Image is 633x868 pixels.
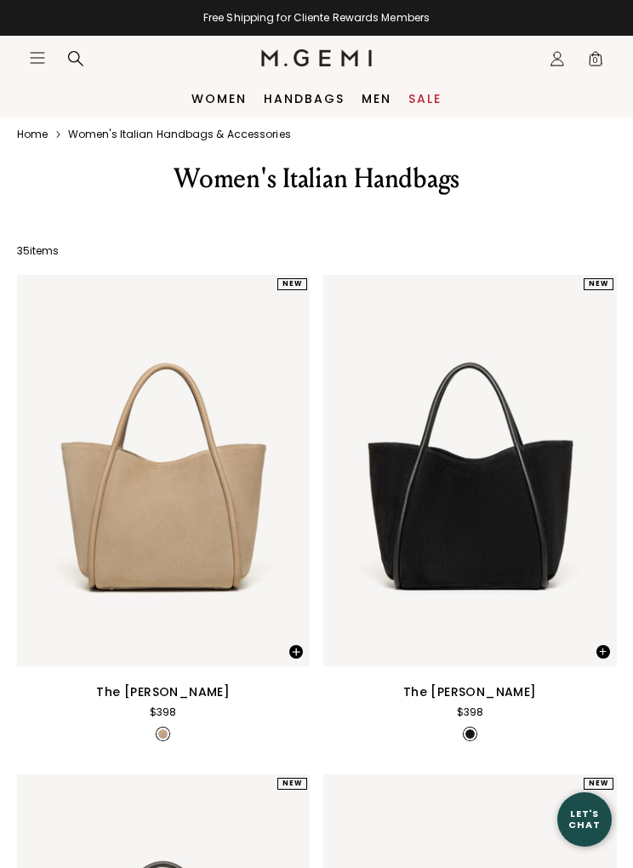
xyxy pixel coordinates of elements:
[150,704,176,721] div: $398
[264,92,345,106] a: Handbags
[29,49,46,66] button: Open site menu
[261,49,373,66] img: M.Gemi
[587,54,604,71] span: 0
[277,778,307,790] div: NEW
[96,682,230,702] div: The [PERSON_NAME]
[323,275,617,666] img: The Ursula Tote
[557,808,612,830] div: Let's Chat
[362,92,391,106] a: Men
[457,704,483,721] div: $398
[465,729,475,739] img: v_7396704387131_SWATCH_50x.jpg
[584,778,613,790] div: NEW
[323,275,617,747] a: The [PERSON_NAME]$398
[17,275,311,666] img: The Ursula Tote
[277,278,307,290] div: NEW
[158,729,168,739] img: v_7396704288827_SWATCH_50x.jpg
[17,128,48,141] a: Home
[584,278,613,290] div: NEW
[68,128,291,141] a: Women's italian handbags & accessories
[403,682,537,702] div: The [PERSON_NAME]
[37,162,596,196] div: Women's Italian Handbags
[17,244,60,258] div: 35 items
[17,275,311,747] a: The [PERSON_NAME]$398
[408,92,442,106] a: Sale
[191,92,247,106] a: Women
